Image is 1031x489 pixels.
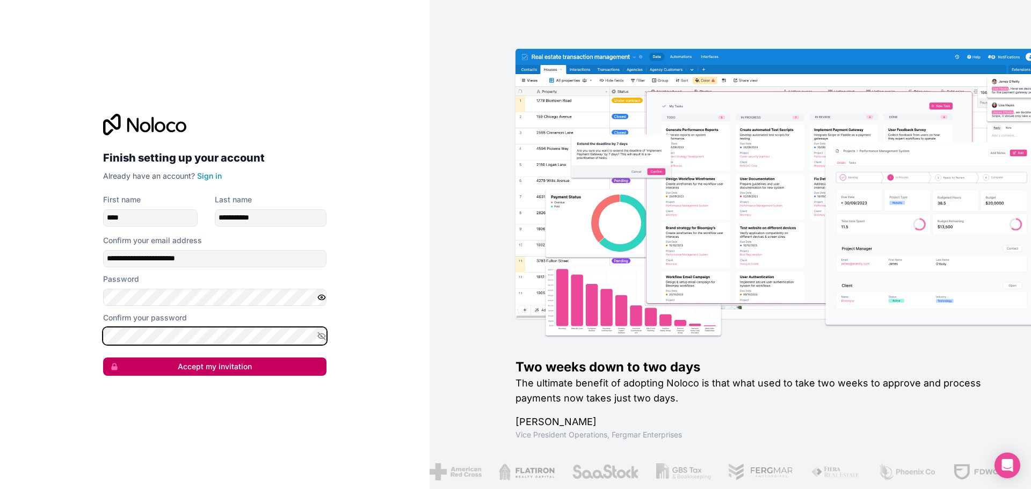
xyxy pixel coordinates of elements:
[807,463,857,480] img: /assets/fiera-fwj2N5v4.png
[103,289,326,306] input: Password
[103,274,139,284] label: Password
[426,463,478,480] img: /assets/american-red-cross-BAupjrZR.png
[652,463,707,480] img: /assets/gbstax-C-GtDUiK.png
[197,171,222,180] a: Sign in
[874,463,932,480] img: /assets/phoenix-BREaitsQ.png
[515,414,997,429] h1: [PERSON_NAME]
[103,357,326,376] button: Accept my invitation
[515,376,997,406] h2: The ultimate benefit of adopting Noloco is that what used to take two weeks to approve and proces...
[515,429,997,440] h1: Vice President Operations , Fergmar Enterprises
[495,463,551,480] img: /assets/flatiron-C8eUkumj.png
[103,209,198,227] input: given-name
[515,359,997,376] h1: Two weeks down to two days
[103,235,202,246] label: Confirm your email address
[568,463,635,480] img: /assets/saastock-C6Zbiodz.png
[103,171,195,180] span: Already have an account?
[103,194,141,205] label: First name
[103,250,326,267] input: Email address
[724,463,789,480] img: /assets/fergmar-CudnrXN5.png
[103,312,187,323] label: Confirm your password
[103,327,326,345] input: Confirm password
[949,463,1012,480] img: /assets/fdworks-Bi04fVtw.png
[103,148,326,167] h2: Finish setting up your account
[215,194,252,205] label: Last name
[994,452,1020,478] div: Open Intercom Messenger
[215,209,326,227] input: family-name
